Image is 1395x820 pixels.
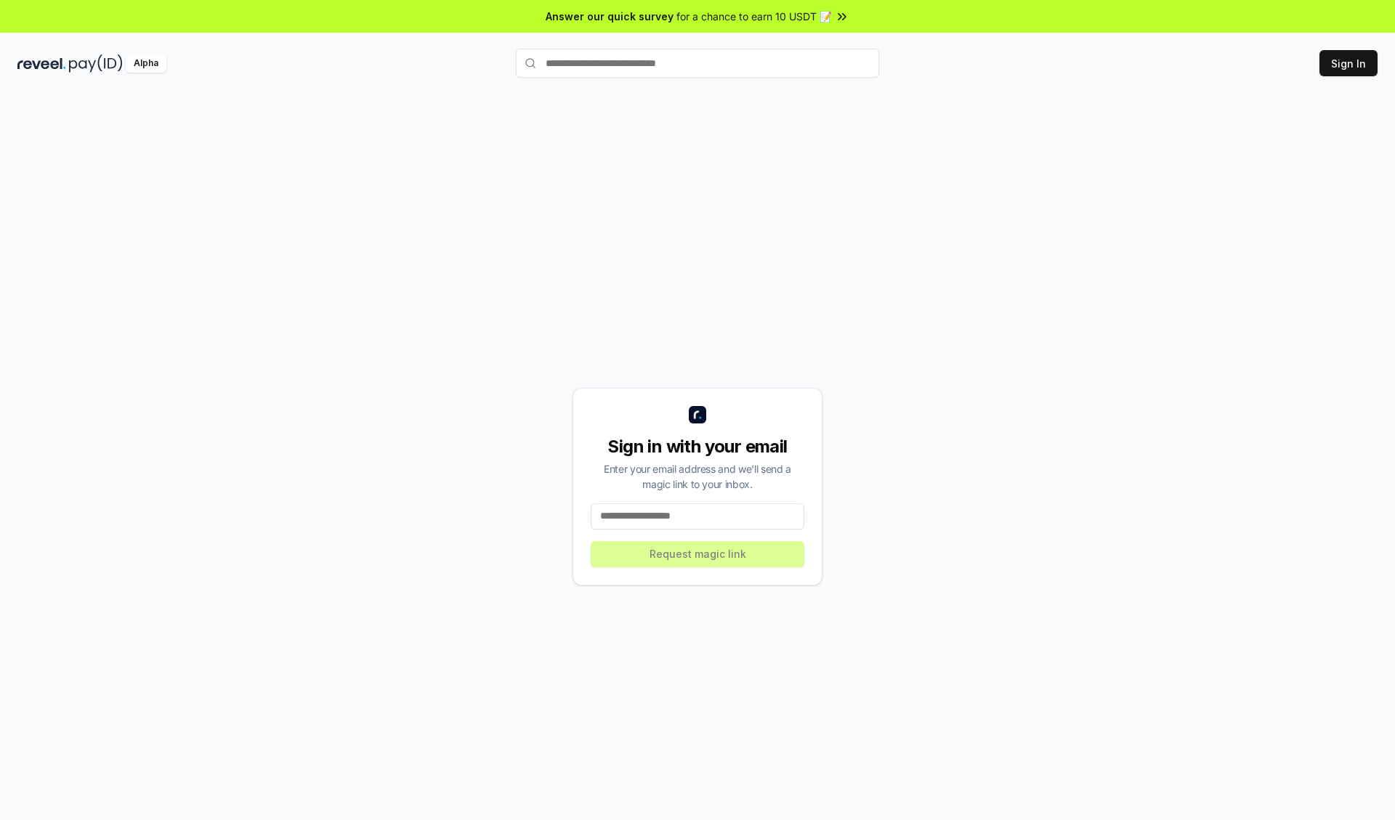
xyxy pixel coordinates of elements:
div: Alpha [126,54,166,73]
div: Enter your email address and we’ll send a magic link to your inbox. [591,461,804,492]
img: reveel_dark [17,54,66,73]
button: Sign In [1319,50,1378,76]
div: Sign in with your email [591,435,804,458]
img: pay_id [69,54,123,73]
span: for a chance to earn 10 USDT 📝 [676,9,832,24]
span: Answer our quick survey [546,9,674,24]
img: logo_small [689,406,706,423]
